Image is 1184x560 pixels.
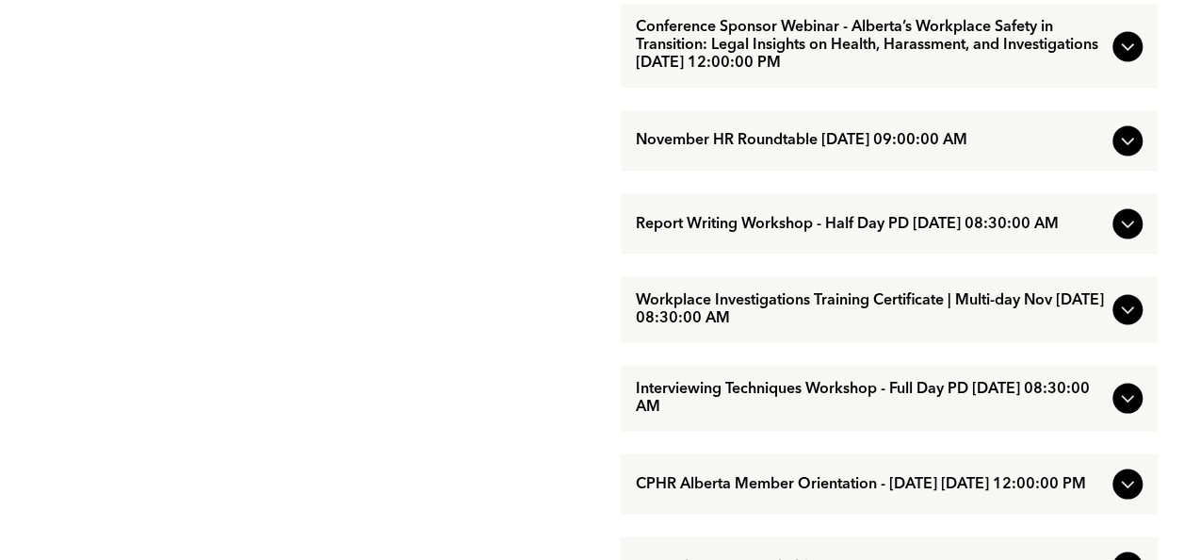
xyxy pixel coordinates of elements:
[636,215,1105,233] span: Report Writing Workshop - Half Day PD [DATE] 08:30:00 AM
[636,132,1105,150] span: November HR Roundtable [DATE] 09:00:00 AM
[636,380,1105,416] span: Interviewing Techniques Workshop - Full Day PD [DATE] 08:30:00 AM
[636,19,1105,73] span: Conference Sponsor Webinar - Alberta’s Workplace Safety in Transition: Legal Insights on Health, ...
[636,291,1105,327] span: Workplace Investigations Training Certificate | Multi-day Nov [DATE] 08:30:00 AM
[636,475,1105,493] span: CPHR Alberta Member Orientation - [DATE] [DATE] 12:00:00 PM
